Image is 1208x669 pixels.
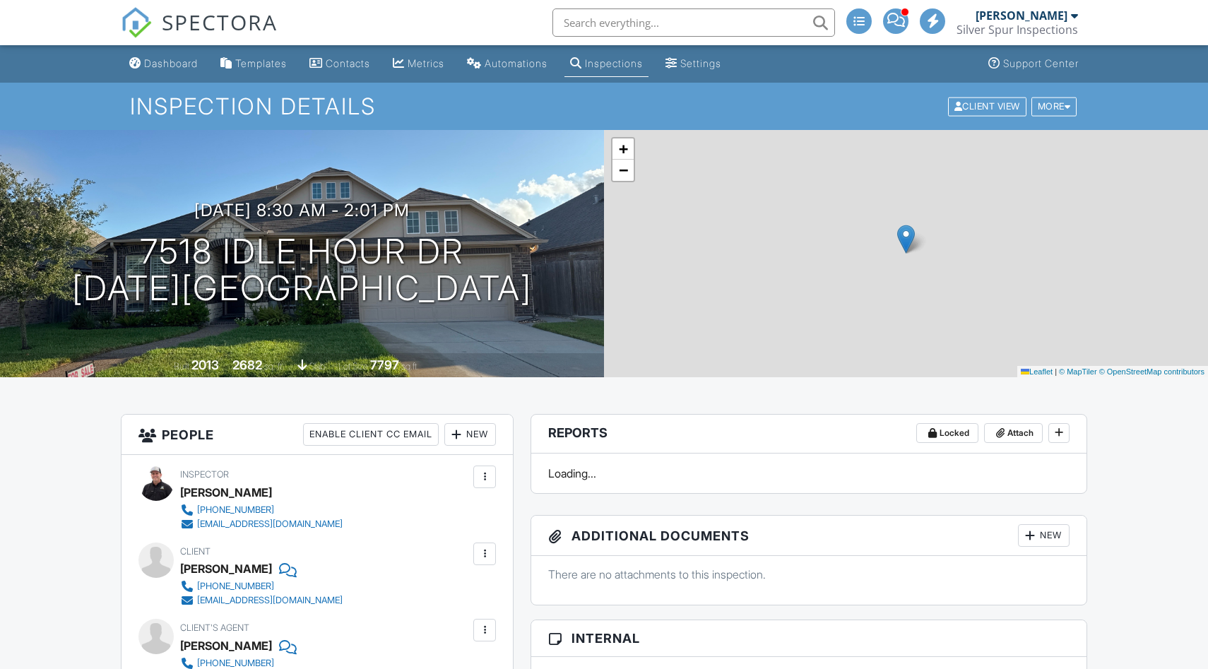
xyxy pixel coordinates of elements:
[1059,367,1097,376] a: © MapTiler
[303,423,439,446] div: Enable Client CC Email
[552,8,835,37] input: Search everything...
[197,519,343,530] div: [EMAIL_ADDRESS][DOMAIN_NAME]
[548,567,1070,582] p: There are no attachments to this inspection.
[1021,367,1053,376] a: Leaflet
[531,620,1086,657] h3: Internal
[235,57,287,69] div: Templates
[174,361,189,372] span: Built
[309,361,325,372] span: slab
[619,140,628,158] span: +
[370,357,399,372] div: 7797
[1018,524,1070,547] div: New
[197,504,274,516] div: [PHONE_NUMBER]
[326,57,370,69] div: Contacts
[180,579,343,593] a: [PHONE_NUMBER]
[408,57,444,69] div: Metrics
[180,482,272,503] div: [PERSON_NAME]
[162,7,278,37] span: SPECTORA
[197,581,274,592] div: [PHONE_NUMBER]
[444,423,496,446] div: New
[1099,367,1204,376] a: © OpenStreetMap contributors
[215,51,292,77] a: Templates
[180,622,249,633] span: Client's Agent
[897,225,915,254] img: Marker
[144,57,198,69] div: Dashboard
[304,51,376,77] a: Contacts
[130,94,1078,119] h1: Inspection Details
[180,546,211,557] span: Client
[180,517,343,531] a: [EMAIL_ADDRESS][DOMAIN_NAME]
[121,7,152,38] img: The Best Home Inspection Software - Spectora
[485,57,547,69] div: Automations
[976,8,1067,23] div: [PERSON_NAME]
[660,51,727,77] a: Settings
[564,51,649,77] a: Inspections
[531,516,1086,556] h3: Additional Documents
[948,97,1026,116] div: Client View
[191,357,219,372] div: 2013
[180,593,343,608] a: [EMAIL_ADDRESS][DOMAIN_NAME]
[121,19,278,49] a: SPECTORA
[180,503,343,517] a: [PHONE_NUMBER]
[612,160,634,181] a: Zoom out
[122,415,513,455] h3: People
[72,233,532,308] h1: 7518 Idle Hour Dr [DATE][GEOGRAPHIC_DATA]
[232,357,262,372] div: 2682
[461,51,553,77] a: Automations (Advanced)
[957,23,1078,37] div: Silver Spur Inspections
[947,100,1030,111] a: Client View
[180,558,272,579] div: [PERSON_NAME]
[1031,97,1077,116] div: More
[197,658,274,669] div: [PHONE_NUMBER]
[180,469,229,480] span: Inspector
[124,51,203,77] a: Dashboard
[180,635,272,656] a: [PERSON_NAME]
[194,201,410,220] h3: [DATE] 8:30 am - 2:01 pm
[680,57,721,69] div: Settings
[387,51,450,77] a: Metrics
[612,138,634,160] a: Zoom in
[1055,367,1057,376] span: |
[197,595,343,606] div: [EMAIL_ADDRESS][DOMAIN_NAME]
[338,361,368,372] span: Lot Size
[264,361,284,372] span: sq. ft.
[619,161,628,179] span: −
[983,51,1084,77] a: Support Center
[1003,57,1079,69] div: Support Center
[585,57,643,69] div: Inspections
[401,361,419,372] span: sq.ft.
